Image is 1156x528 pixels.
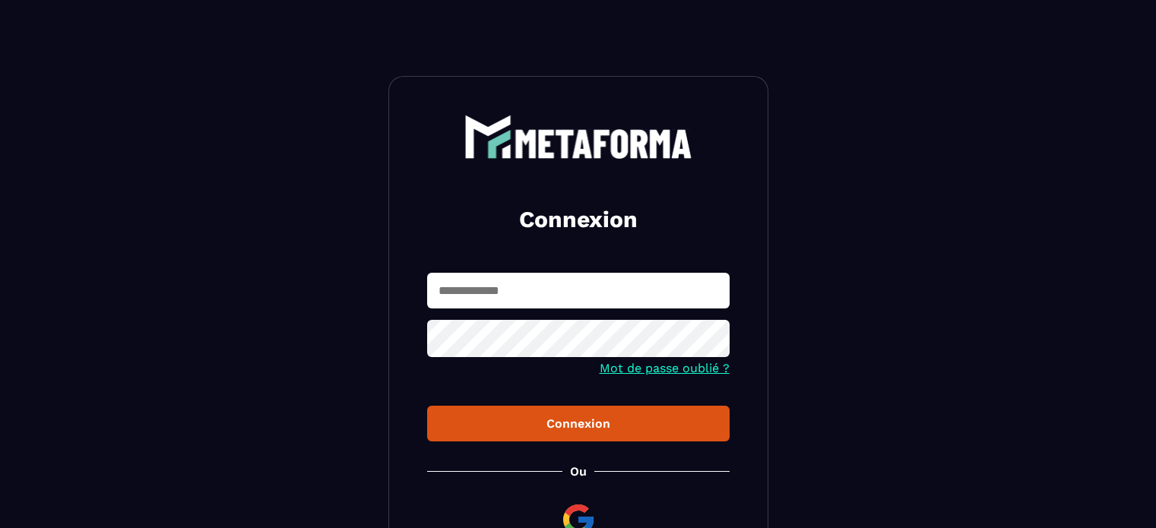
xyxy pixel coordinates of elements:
h2: Connexion [445,204,711,235]
p: Ou [570,464,587,479]
div: Connexion [439,416,717,431]
a: Mot de passe oublié ? [600,361,730,375]
button: Connexion [427,406,730,441]
a: logo [427,115,730,159]
img: logo [464,115,692,159]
